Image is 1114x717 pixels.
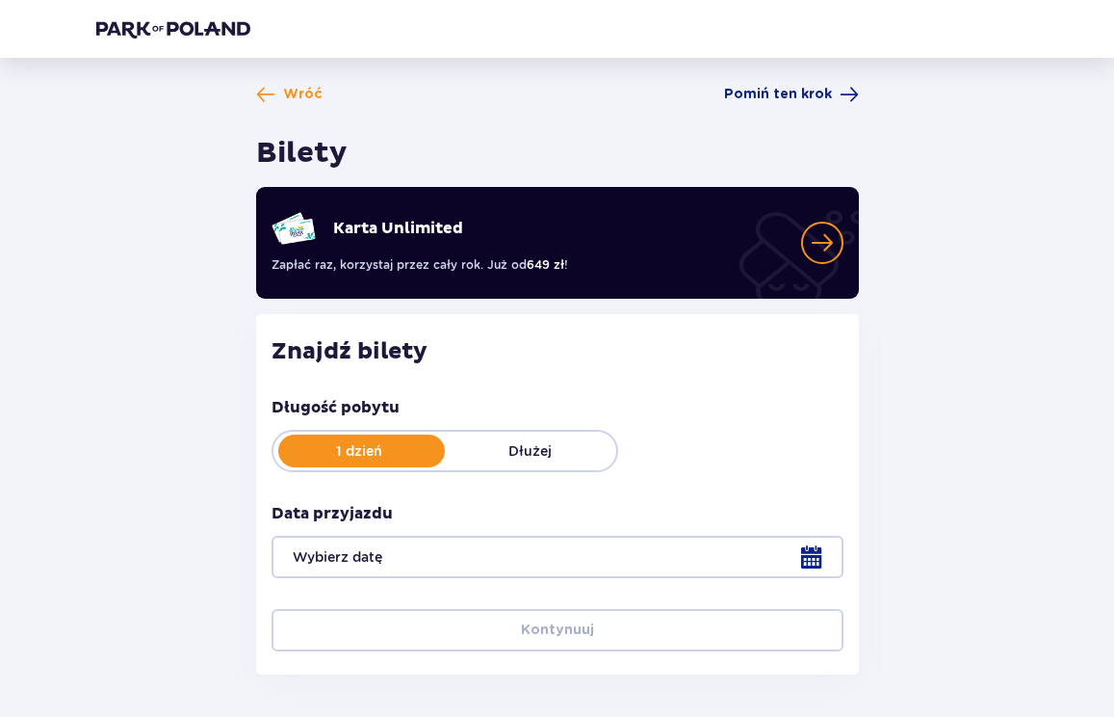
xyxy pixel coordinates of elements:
a: Pomiń ten krok [724,85,859,104]
p: Data przyjazdu [272,503,393,524]
h2: Znajdź bilety [272,337,843,366]
p: Dłużej [445,441,616,461]
p: 1 dzień [273,441,445,461]
img: Park of Poland logo [96,19,250,39]
button: Kontynuuj [272,609,843,651]
h1: Bilety [256,135,348,172]
p: Kontynuuj [521,621,594,640]
a: Wróć [256,85,323,104]
span: Pomiń ten krok [724,85,832,104]
span: Wróć [283,85,323,104]
p: Długość pobytu [272,397,400,418]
